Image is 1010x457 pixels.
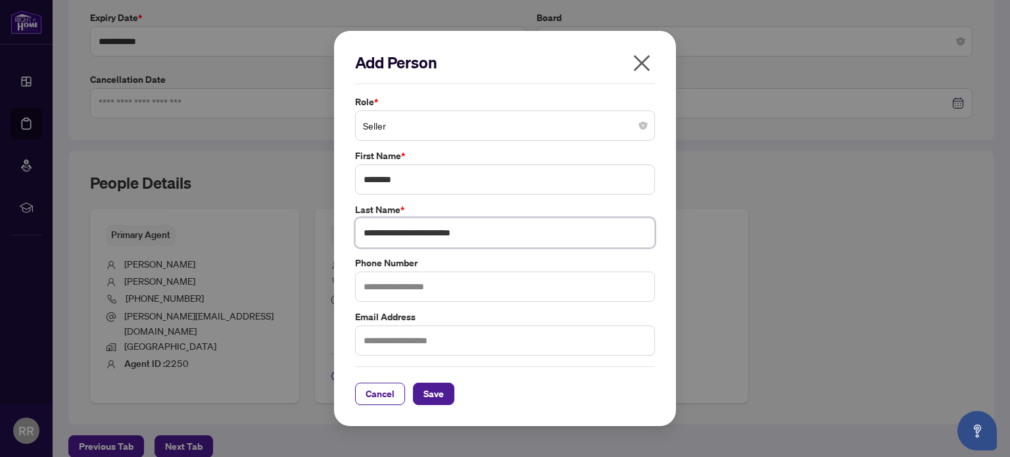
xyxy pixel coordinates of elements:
label: Email Address [355,310,655,324]
button: Cancel [355,383,405,405]
h2: Add Person [355,52,655,73]
span: Seller [363,113,647,138]
span: close [631,53,652,74]
span: Cancel [366,383,395,404]
label: Role [355,95,655,109]
span: close-circle [639,122,647,130]
button: Open asap [957,411,997,450]
button: Save [413,383,454,405]
label: Phone Number [355,256,655,270]
label: Last Name [355,203,655,217]
span: Save [423,383,444,404]
label: First Name [355,149,655,163]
